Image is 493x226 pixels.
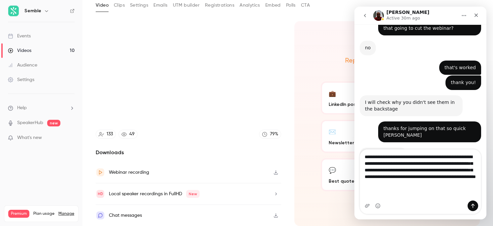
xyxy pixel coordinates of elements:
[17,105,27,112] span: Help
[109,190,200,198] div: Local speaker recordings in FullHD
[47,120,60,126] span: new
[329,139,354,146] span: Newsletter
[259,130,281,139] a: 79%
[329,88,336,98] div: 💼
[8,62,37,68] div: Audience
[8,6,19,16] img: Semble
[345,56,429,64] h2: Repurpose [PERSON_NAME]
[321,158,384,191] button: 💬Best quotes
[329,126,336,137] div: ✉️
[186,190,200,198] span: New
[96,149,281,157] h2: Downloads
[109,168,149,176] div: Webinar recording
[58,211,74,216] a: Manage
[33,211,54,216] span: Plan usage
[329,178,357,185] span: Best quotes
[8,33,31,39] div: Events
[8,105,75,112] li: help-dropdown-opener
[17,119,43,126] a: SpeakerHub
[329,165,336,175] div: 💬
[129,131,135,138] div: 49
[329,101,358,108] span: LinkedIn post
[24,8,41,14] h6: Semble
[17,134,42,141] span: What's new
[354,7,486,219] iframe: Intercom live chat
[8,47,31,54] div: Videos
[109,211,142,219] div: Chat messages
[270,131,278,138] div: 79 %
[321,81,384,114] button: 💼LinkedIn post
[8,76,34,83] div: Settings
[67,135,75,141] iframe: Noticeable Trigger
[118,130,138,139] a: 49
[8,210,29,218] span: Premium
[96,130,116,139] a: 133
[321,120,384,153] button: ✉️Newsletter
[107,131,113,138] div: 133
